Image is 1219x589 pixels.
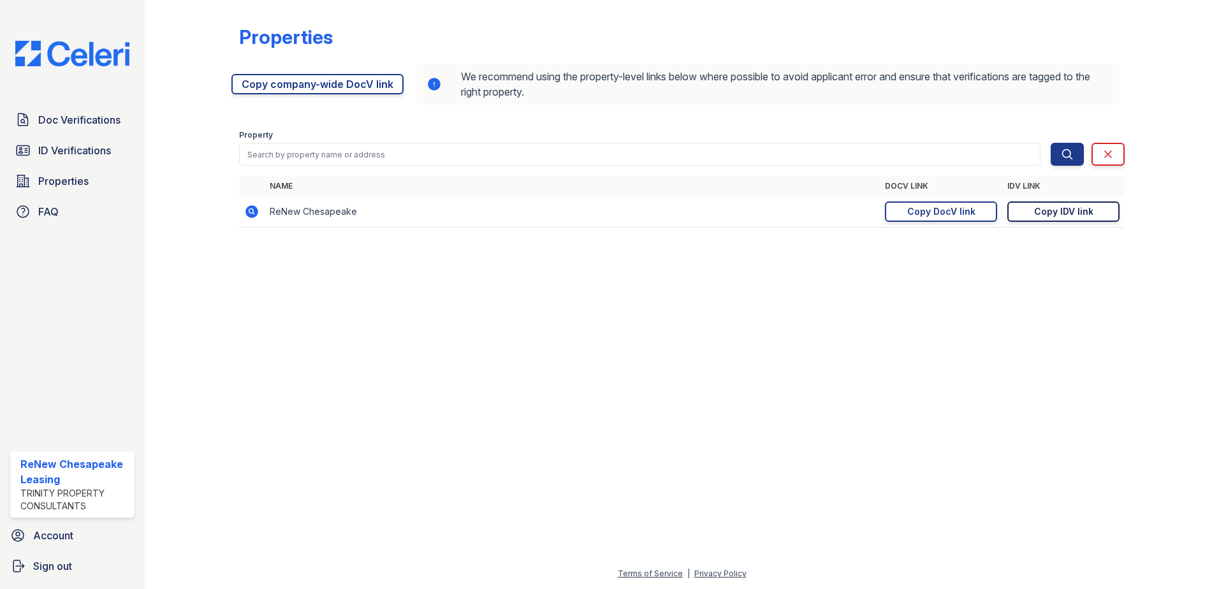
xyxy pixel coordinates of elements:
span: FAQ [38,204,59,219]
div: ReNew Chesapeake Leasing [20,456,129,487]
a: Terms of Service [618,569,683,578]
div: Copy DocV link [907,205,975,218]
a: Privacy Policy [694,569,747,578]
a: Copy IDV link [1007,201,1120,222]
a: Doc Verifications [10,107,135,133]
div: Trinity Property Consultants [20,487,129,513]
div: | [687,569,690,578]
a: Sign out [5,553,140,579]
th: Name [265,176,880,196]
img: CE_Logo_Blue-a8612792a0a2168367f1c8372b55b34899dd931a85d93a1a3d3e32e68fde9ad4.png [5,41,140,66]
a: Copy company-wide DocV link [231,74,404,94]
th: IDV Link [1002,176,1125,196]
a: Copy DocV link [885,201,997,222]
input: Search by property name or address [239,143,1040,166]
td: ReNew Chesapeake [265,196,880,228]
span: Sign out [33,558,72,574]
a: Properties [10,168,135,194]
span: ID Verifications [38,143,111,158]
span: Account [33,528,73,543]
span: Doc Verifications [38,112,120,127]
th: DocV Link [880,176,1002,196]
a: Account [5,523,140,548]
div: Copy IDV link [1034,205,1093,218]
a: FAQ [10,199,135,224]
span: Properties [38,173,89,189]
label: Property [239,130,273,140]
a: ID Verifications [10,138,135,163]
div: Properties [239,25,333,48]
div: We recommend using the property-level links below where possible to avoid applicant error and ens... [416,64,1120,105]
